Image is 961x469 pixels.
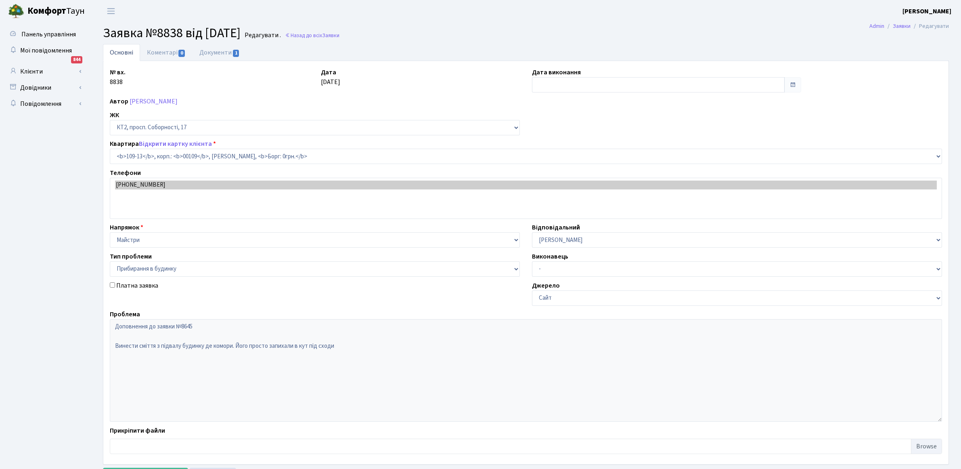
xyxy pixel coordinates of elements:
a: Відкрити картку клієнта [139,139,212,148]
label: № вх. [110,67,126,77]
label: Дата виконання [532,67,581,77]
label: Прикріпити файли [110,426,165,435]
button: Переключити навігацію [101,4,121,18]
nav: breadcrumb [857,18,961,35]
span: Таун [27,4,85,18]
small: Редагувати . [243,32,281,39]
a: Документи [193,44,247,61]
a: Мої повідомлення844 [4,42,85,59]
label: Автор [110,97,128,106]
label: Проблема [110,309,140,319]
span: 0 [178,50,185,57]
label: ЖК [110,110,119,120]
select: ) [110,261,520,277]
a: Назад до всіхЗаявки [285,32,339,39]
b: [PERSON_NAME] [902,7,951,16]
label: Напрямок [110,223,143,232]
label: Дата [321,67,336,77]
a: Довідники [4,80,85,96]
option: [PHONE_NUMBER] [115,181,937,189]
label: Джерело [532,281,560,290]
div: 844 [71,56,82,63]
span: Заявка №8838 від [DATE] [103,24,241,42]
select: ) [110,149,942,164]
a: Основні [103,44,140,61]
div: [DATE] [315,67,526,93]
span: 1 [233,50,239,57]
a: [PERSON_NAME] [130,97,178,106]
a: Повідомлення [4,96,85,112]
b: Комфорт [27,4,66,17]
a: Клієнти [4,63,85,80]
a: [PERSON_NAME] [902,6,951,16]
li: Редагувати [911,22,949,31]
a: Заявки [893,22,911,30]
label: Квартира [110,139,216,149]
label: Телефони [110,168,141,178]
div: 8838 [104,67,315,93]
a: Коментарі [140,44,193,61]
label: Платна заявка [116,281,158,290]
span: Заявки [322,32,339,39]
span: Панель управління [21,30,76,39]
label: Тип проблеми [110,252,152,261]
a: Admin [869,22,884,30]
a: Панель управління [4,26,85,42]
textarea: Доповнення до заявки №8645 Винести сміття з підвалу будинку де комори. Його просто запихали в кут... [110,319,942,422]
span: Мої повідомлення [20,46,72,55]
label: Відповідальний [532,223,580,232]
img: logo.png [8,3,24,19]
label: Виконавець [532,252,568,261]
